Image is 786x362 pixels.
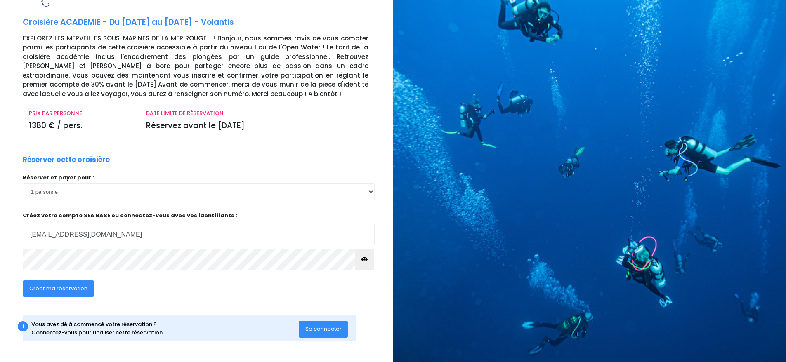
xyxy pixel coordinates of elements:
[23,34,387,99] p: EXPLOREZ LES MERVEILLES SOUS-MARINES DE LA MER ROUGE !!! Bonjour, nous sommes ravis de vous compt...
[31,320,299,336] div: Vous avez déjà commencé votre réservation ? Connectez-vous pour finaliser cette réservation.
[305,325,342,333] span: Se connecter
[146,120,368,132] p: Réservez avant le [DATE]
[23,155,110,165] p: Réserver cette croisière
[299,321,348,337] button: Se connecter
[29,284,87,292] span: Créer ma réservation
[29,109,134,118] p: PRIX PAR PERSONNE
[23,280,94,297] button: Créer ma réservation
[146,109,368,118] p: DATE LIMITE DE RÉSERVATION
[23,16,387,28] p: Croisière ACADEMIE - Du [DATE] au [DATE] - Volantis
[23,174,375,182] p: Réserver et payer pour :
[299,325,348,332] a: Se connecter
[23,224,375,245] input: Adresse email
[18,321,28,331] div: i
[29,120,134,132] p: 1380 € / pers.
[23,212,375,246] p: Créez votre compte SEA BASE ou connectez-vous avec vos identifiants :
